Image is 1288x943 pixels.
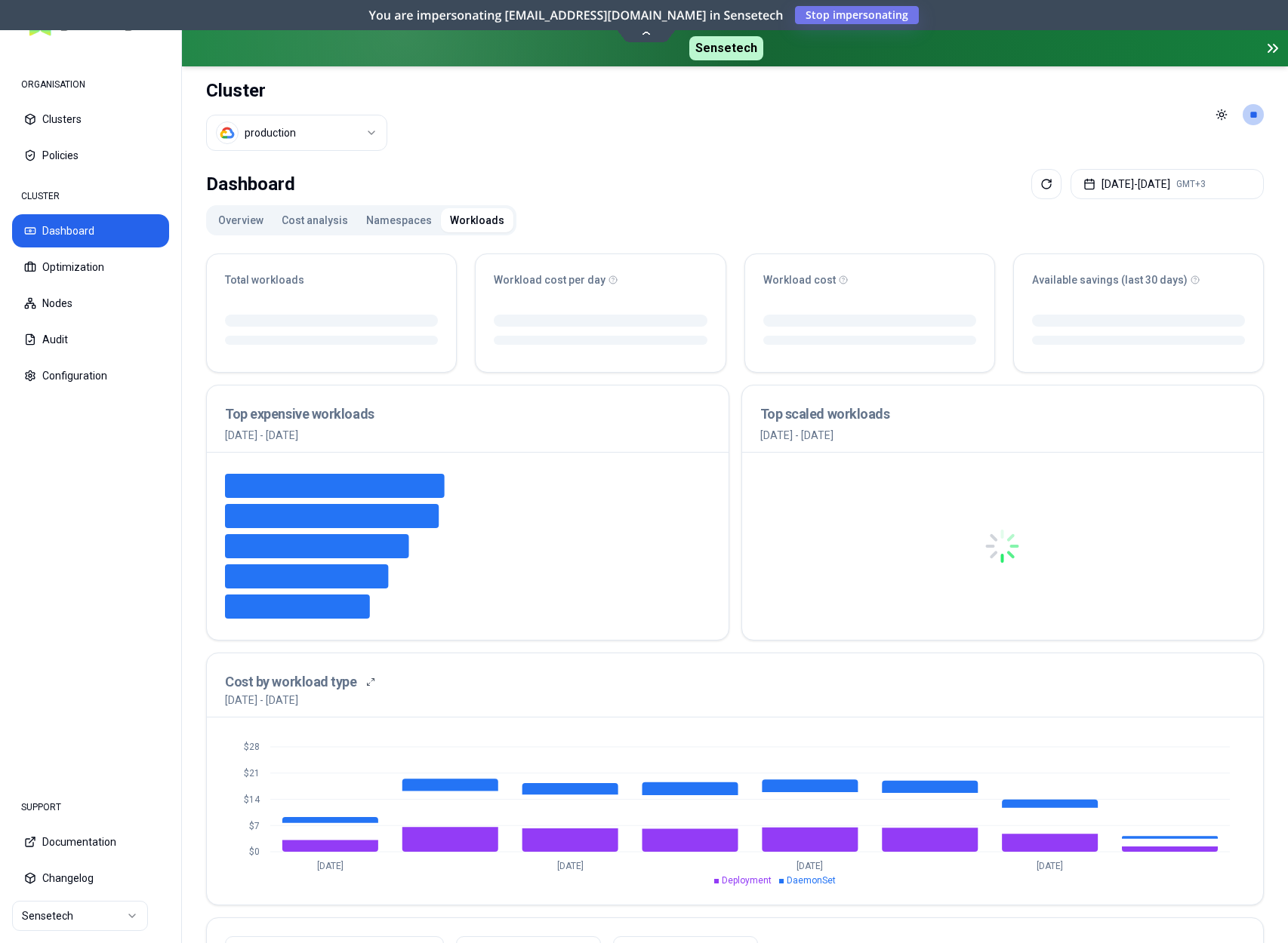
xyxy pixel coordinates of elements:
tspan: [DATE] [1037,861,1063,871]
div: Total workloads [225,272,438,287]
div: Workload cost [763,272,976,287]
tspan: [DATE] [317,861,344,871]
h1: Cluster [206,78,387,103]
span: GMT+3 [1176,178,1206,190]
tspan: $7 [249,821,260,831]
button: [DATE]-[DATE]GMT+3 [1071,169,1264,199]
button: Changelog [12,862,169,895]
tspan: $14 [244,794,260,805]
button: Workloads [441,208,513,232]
h3: Cost by workload type [225,671,357,693]
img: gcp [220,125,235,140]
button: Nodes [12,287,169,320]
button: Cost analysis [273,208,357,232]
button: Documentation [12,825,169,859]
button: Policies [12,139,169,172]
tspan: [DATE] [557,861,584,871]
button: Dashboard [12,214,169,247]
h3: Top expensive workloads [225,404,710,425]
p: [DATE] - [DATE] [225,428,710,443]
tspan: $21 [244,768,260,779]
span: DaemonSet [787,875,836,886]
div: Available savings (last 30 days) [1032,272,1245,287]
button: Namespaces [357,208,441,232]
button: Configuration [12,359,169,392]
button: Overview [209,208,273,232]
tspan: $28 [244,742,260,752]
button: Audit [12,323,169,356]
div: Workload cost per day [494,272,707,287]
h3: Top scaled workloads [760,404,1246,425]
p: [DATE] - [DATE] [760,428,1246,443]
button: Select a value [206,115,387,151]
div: CLUSTER [12,181,169,211]
div: ORGANISATION [12,69,169,100]
button: Optimization [12,250,169,284]
div: production [245,125,296,140]
div: SUPPORT [12,792,169,822]
tspan: $0 [249,846,260,857]
p: [DATE] - [DATE] [225,693,298,708]
div: Dashboard [206,169,295,199]
span: Sensetech [689,36,763,60]
button: Clusters [12,103,169,136]
tspan: [DATE] [797,861,823,871]
span: Deployment [722,875,772,886]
